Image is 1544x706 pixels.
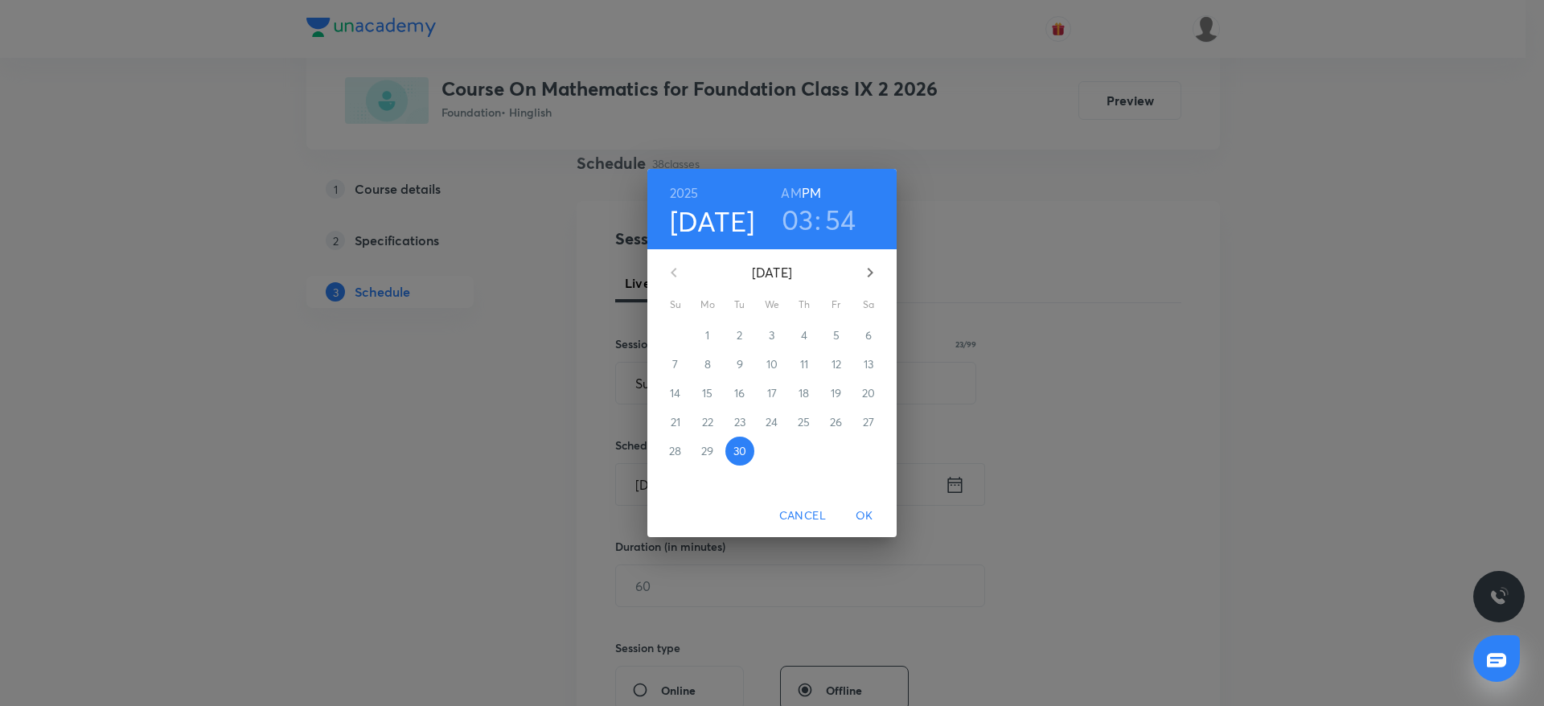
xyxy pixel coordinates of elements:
[693,297,722,313] span: Mo
[822,297,851,313] span: Fr
[725,437,754,466] button: 30
[693,263,851,282] p: [DATE]
[839,501,890,531] button: OK
[779,506,826,526] span: Cancel
[773,501,832,531] button: Cancel
[758,297,786,313] span: We
[815,203,821,236] h3: :
[670,204,755,238] button: [DATE]
[854,297,883,313] span: Sa
[802,182,821,204] button: PM
[670,182,699,204] button: 2025
[790,297,819,313] span: Th
[781,182,801,204] button: AM
[845,506,884,526] span: OK
[661,297,690,313] span: Su
[733,443,746,459] p: 30
[825,203,856,236] button: 54
[782,203,814,236] button: 03
[725,297,754,313] span: Tu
